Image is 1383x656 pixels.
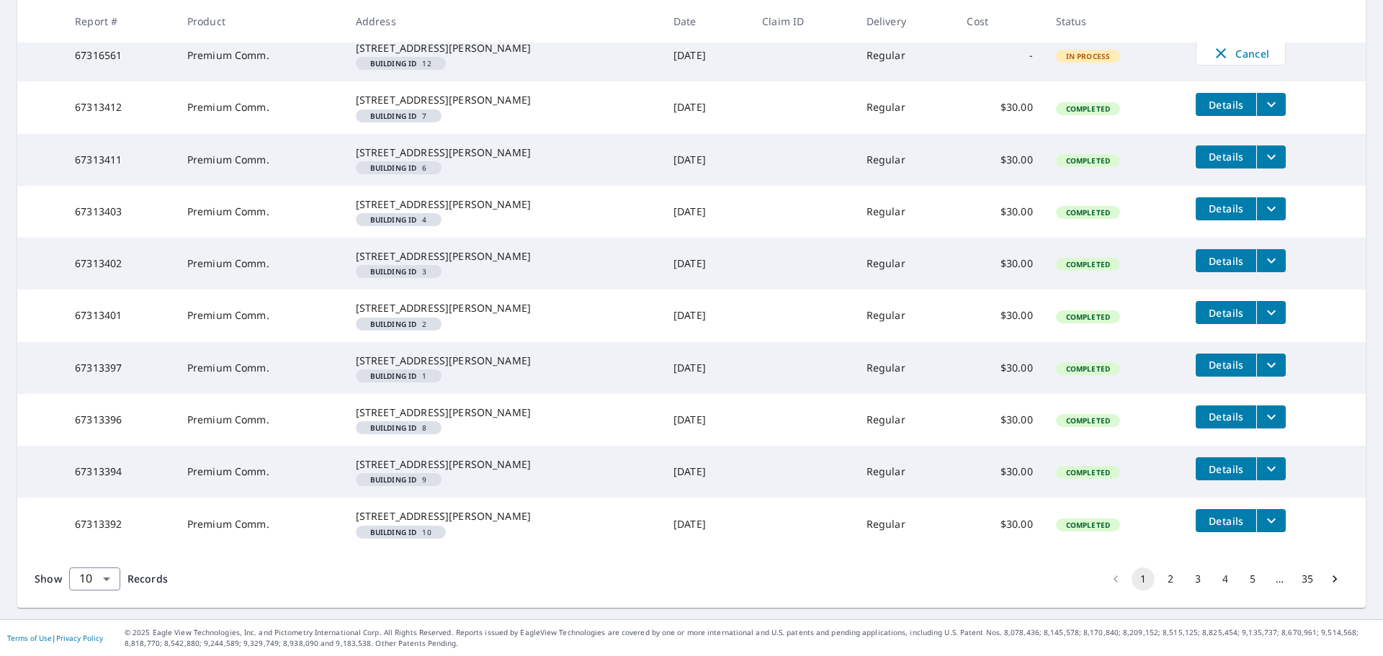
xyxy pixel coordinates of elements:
span: Completed [1057,259,1119,269]
td: Premium Comm. [176,238,344,289]
td: 67313401 [63,289,176,341]
button: filesDropdownBtn-67313394 [1256,457,1286,480]
em: Building ID [370,112,417,120]
span: 10 [362,529,440,536]
div: [STREET_ADDRESS][PERSON_NAME] [356,405,650,420]
td: Regular [855,238,956,289]
span: Details [1204,150,1248,163]
span: Details [1204,462,1248,476]
button: Go to page 5 [1241,567,1264,590]
td: $30.00 [955,446,1044,498]
span: Completed [1057,520,1119,530]
em: Building ID [370,372,417,379]
td: Premium Comm. [176,186,344,238]
span: 7 [362,112,436,120]
button: detailsBtn-67313412 [1196,93,1256,116]
td: $30.00 [955,342,1044,394]
button: detailsBtn-67313392 [1196,509,1256,532]
td: [DATE] [662,394,751,446]
td: 67313403 [63,186,176,238]
div: [STREET_ADDRESS][PERSON_NAME] [356,93,650,107]
span: Records [127,572,168,585]
td: 67316561 [63,30,176,81]
span: Show [35,572,62,585]
td: 67313396 [63,394,176,446]
span: 8 [362,424,436,431]
td: [DATE] [662,498,751,549]
span: 6 [362,164,436,171]
span: Details [1204,254,1248,268]
td: Regular [855,446,956,498]
button: filesDropdownBtn-67313411 [1256,145,1286,169]
em: Building ID [370,60,417,67]
div: [STREET_ADDRESS][PERSON_NAME] [356,457,650,472]
td: 67313397 [63,342,176,394]
td: Premium Comm. [176,342,344,394]
span: In Process [1057,51,1119,61]
td: $30.00 [955,289,1044,341]
td: Premium Comm. [176,134,344,186]
td: $30.00 [955,81,1044,133]
span: 4 [362,216,436,223]
button: filesDropdownBtn-67313412 [1256,93,1286,116]
td: $30.00 [955,238,1044,289]
button: Go to page 35 [1296,567,1319,590]
span: Details [1204,306,1248,320]
td: [DATE] [662,289,751,341]
nav: pagination navigation [1102,567,1348,590]
button: filesDropdownBtn-67313392 [1256,509,1286,532]
td: Premium Comm. [176,394,344,446]
button: Go to page 3 [1186,567,1209,590]
a: Privacy Policy [56,633,103,643]
span: Details [1204,358,1248,372]
em: Building ID [370,320,417,328]
button: page 1 [1132,567,1155,590]
td: Regular [855,394,956,446]
span: Completed [1057,207,1119,217]
button: filesDropdownBtn-67313401 [1256,301,1286,324]
td: [DATE] [662,134,751,186]
button: Go to page 4 [1214,567,1237,590]
span: 12 [362,60,440,67]
em: Building ID [370,268,417,275]
em: Building ID [370,424,417,431]
em: Building ID [370,476,417,483]
td: Premium Comm. [176,446,344,498]
em: Building ID [370,164,417,171]
td: 67313392 [63,498,176,549]
td: Regular [855,289,956,341]
td: [DATE] [662,446,751,498]
em: Building ID [370,216,417,223]
em: Building ID [370,529,417,536]
button: detailsBtn-67313394 [1196,457,1256,480]
button: Go to page 2 [1159,567,1182,590]
td: [DATE] [662,238,751,289]
button: filesDropdownBtn-67313403 [1256,197,1286,220]
span: Completed [1057,364,1119,374]
span: Completed [1057,467,1119,477]
span: 1 [362,372,436,379]
div: [STREET_ADDRESS][PERSON_NAME] [356,509,650,524]
button: detailsBtn-67313402 [1196,249,1256,272]
span: Completed [1057,156,1119,166]
span: Completed [1057,312,1119,322]
td: 67313412 [63,81,176,133]
div: [STREET_ADDRESS][PERSON_NAME] [356,145,650,160]
td: Premium Comm. [176,30,344,81]
button: detailsBtn-67313411 [1196,145,1256,169]
span: Details [1204,202,1248,215]
td: Regular [855,81,956,133]
button: detailsBtn-67313403 [1196,197,1256,220]
p: © 2025 Eagle View Technologies, Inc. and Pictometry International Corp. All Rights Reserved. Repo... [125,627,1376,649]
span: Details [1204,98,1248,112]
td: Regular [855,186,956,238]
td: 67313394 [63,446,176,498]
span: 2 [362,320,436,328]
td: 67313411 [63,134,176,186]
td: Premium Comm. [176,289,344,341]
div: 10 [69,559,120,599]
td: Regular [855,134,956,186]
td: Premium Comm. [176,81,344,133]
td: [DATE] [662,81,751,133]
span: Completed [1057,104,1119,114]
